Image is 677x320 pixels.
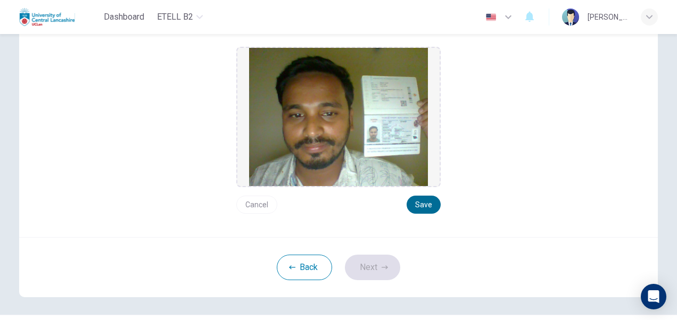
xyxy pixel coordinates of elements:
[236,196,277,214] button: Cancel
[641,284,666,309] div: Open Intercom Messenger
[277,255,332,280] button: Back
[562,9,579,26] img: Profile picture
[153,7,207,27] button: eTELL B2
[157,11,193,23] span: eTELL B2
[484,13,498,21] img: en
[249,48,428,186] img: preview screemshot
[19,6,100,28] a: Uclan logo
[588,11,628,23] div: [PERSON_NAME]
[407,196,441,214] button: Save
[19,6,75,28] img: Uclan logo
[104,11,144,23] span: Dashboard
[100,7,148,27] button: Dashboard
